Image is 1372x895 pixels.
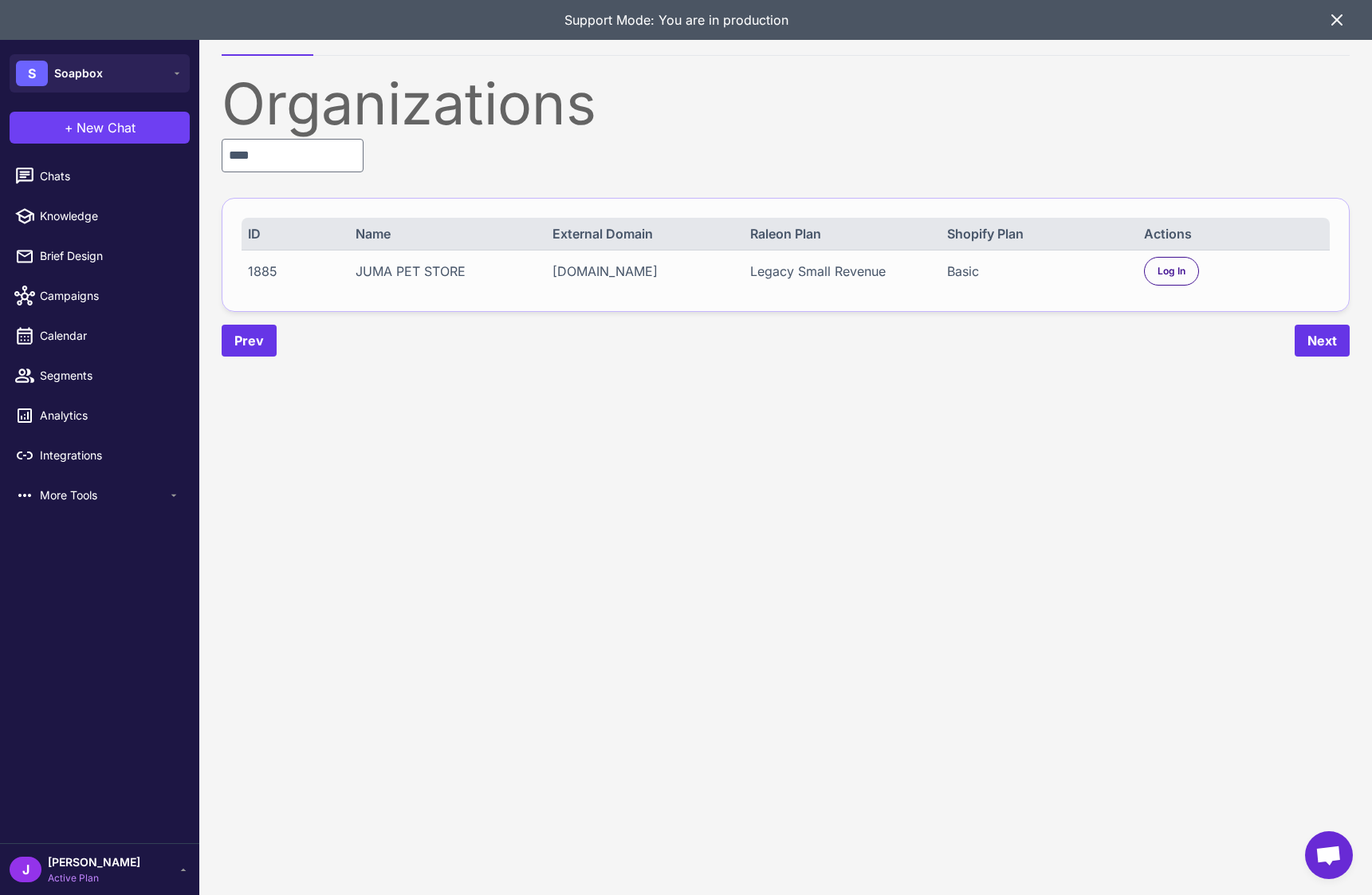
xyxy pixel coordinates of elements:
[356,224,535,243] div: Name
[40,168,180,185] span: Chats
[1144,224,1323,243] div: Actions
[48,871,140,885] span: Active Plan
[40,487,167,504] span: More Tools
[65,118,73,137] span: +
[356,262,535,281] div: JUMA PET STORE
[6,399,193,432] a: Analytics
[222,325,277,357] button: Prev
[48,854,140,871] span: [PERSON_NAME]
[6,199,193,233] a: Knowledge
[40,207,180,225] span: Knowledge
[1305,831,1353,879] a: Open chat
[10,857,41,882] div: J
[6,279,193,313] a: Campaigns
[750,224,930,243] div: Raleon Plan
[248,262,337,281] div: 1885
[40,327,180,345] span: Calendar
[1295,325,1350,357] button: Next
[6,439,193,472] a: Integrations
[10,54,190,93] button: SSoapbox
[552,262,732,281] div: [DOMAIN_NAME]
[40,247,180,265] span: Brief Design
[750,262,930,281] div: Legacy Small Revenue
[552,224,732,243] div: External Domain
[947,262,1126,281] div: Basic
[10,112,190,144] button: +New Chat
[6,359,193,392] a: Segments
[947,224,1126,243] div: Shopify Plan
[6,239,193,273] a: Brief Design
[40,287,180,305] span: Campaigns
[40,367,180,384] span: Segments
[248,224,337,243] div: ID
[222,75,1350,132] div: Organizations
[6,160,193,193] a: Chats
[16,61,48,86] div: S
[77,118,136,137] span: New Chat
[6,319,193,353] a: Calendar
[40,447,180,464] span: Integrations
[40,407,180,424] span: Analytics
[1158,264,1185,278] span: Log In
[54,65,103,82] span: Soapbox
